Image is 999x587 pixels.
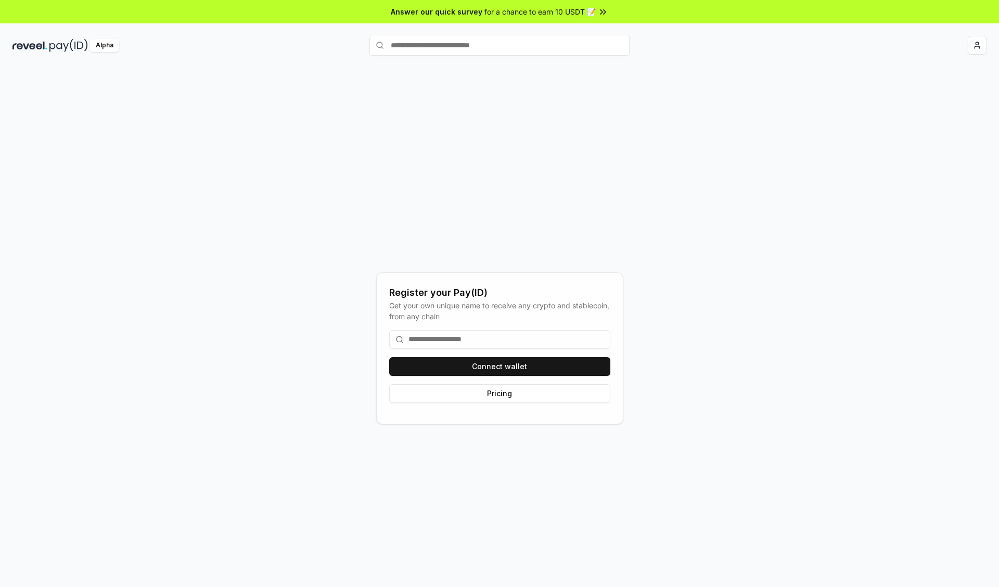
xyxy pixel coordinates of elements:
span: for a chance to earn 10 USDT 📝 [484,6,596,17]
div: Get your own unique name to receive any crypto and stablecoin, from any chain [389,300,610,322]
div: Register your Pay(ID) [389,285,610,300]
div: Alpha [90,39,119,52]
button: Connect wallet [389,357,610,376]
img: pay_id [49,39,88,52]
span: Answer our quick survey [391,6,482,17]
button: Pricing [389,384,610,403]
img: reveel_dark [12,39,47,52]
